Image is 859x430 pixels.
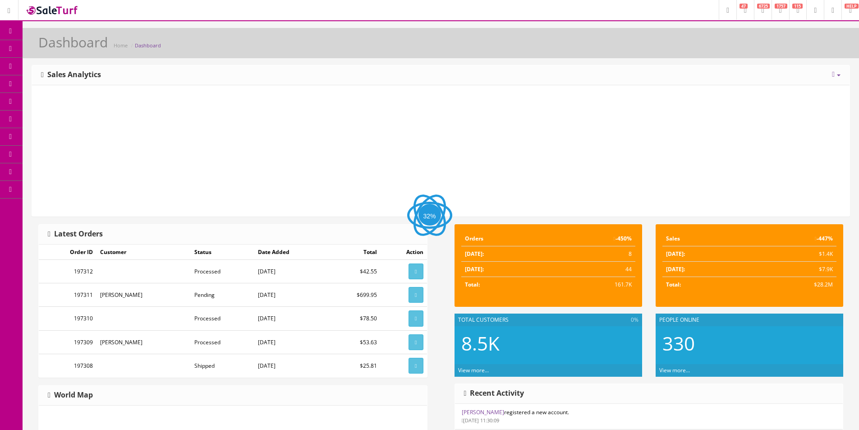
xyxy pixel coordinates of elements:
[39,245,96,260] td: Order ID
[39,283,96,307] td: 197311
[775,4,787,9] span: 1757
[659,366,690,374] a: View more...
[254,307,328,330] td: [DATE]
[39,307,96,330] td: 197310
[96,283,191,307] td: [PERSON_NAME]
[328,283,381,307] td: $699.95
[39,354,96,377] td: 197308
[38,35,108,50] h1: Dashboard
[328,307,381,330] td: $78.50
[25,4,79,16] img: SaleTurf
[96,330,191,354] td: [PERSON_NAME]
[461,231,550,246] td: Orders
[749,246,836,262] td: $1.4K
[381,245,427,260] td: Action
[191,354,254,377] td: Shipped
[465,281,480,288] strong: Total:
[254,354,328,377] td: [DATE]
[666,265,685,273] strong: [DATE]:
[464,389,524,398] h3: Recent Activity
[465,265,484,273] strong: [DATE]:
[666,281,681,288] strong: Total:
[455,404,843,430] li: registered a new account.
[461,333,635,354] h2: 8.5K
[631,316,639,324] span: 0%
[740,4,748,9] span: 47
[462,417,500,424] small: [DATE] 11:30:09
[191,245,254,260] td: Status
[96,245,191,260] td: Customer
[48,391,93,399] h3: World Map
[455,314,642,326] div: Total Customers
[549,277,635,292] td: 161.7K
[114,42,128,49] a: Home
[792,4,803,9] span: 115
[328,354,381,377] td: $25.81
[656,314,843,326] div: People Online
[48,230,103,238] h3: Latest Orders
[662,333,836,354] h2: 330
[328,330,381,354] td: $53.63
[462,408,504,416] a: [PERSON_NAME]
[549,262,635,277] td: 44
[749,277,836,292] td: $28.2M
[757,4,770,9] span: 6725
[135,42,161,49] a: Dashboard
[845,4,859,9] span: HELP
[749,262,836,277] td: $7.9K
[254,245,328,260] td: Date Added
[549,246,635,262] td: 8
[39,260,96,283] td: 197312
[39,330,96,354] td: 197309
[191,283,254,307] td: Pending
[191,330,254,354] td: Processed
[191,260,254,283] td: Processed
[549,231,635,246] td: -450%
[749,231,836,246] td: -447%
[666,250,685,258] strong: [DATE]:
[328,245,381,260] td: Total
[254,260,328,283] td: [DATE]
[328,260,381,283] td: $42.55
[465,250,484,258] strong: [DATE]:
[41,71,101,79] h3: Sales Analytics
[254,283,328,307] td: [DATE]
[662,231,749,246] td: Sales
[254,330,328,354] td: [DATE]
[458,366,489,374] a: View more...
[191,307,254,330] td: Processed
